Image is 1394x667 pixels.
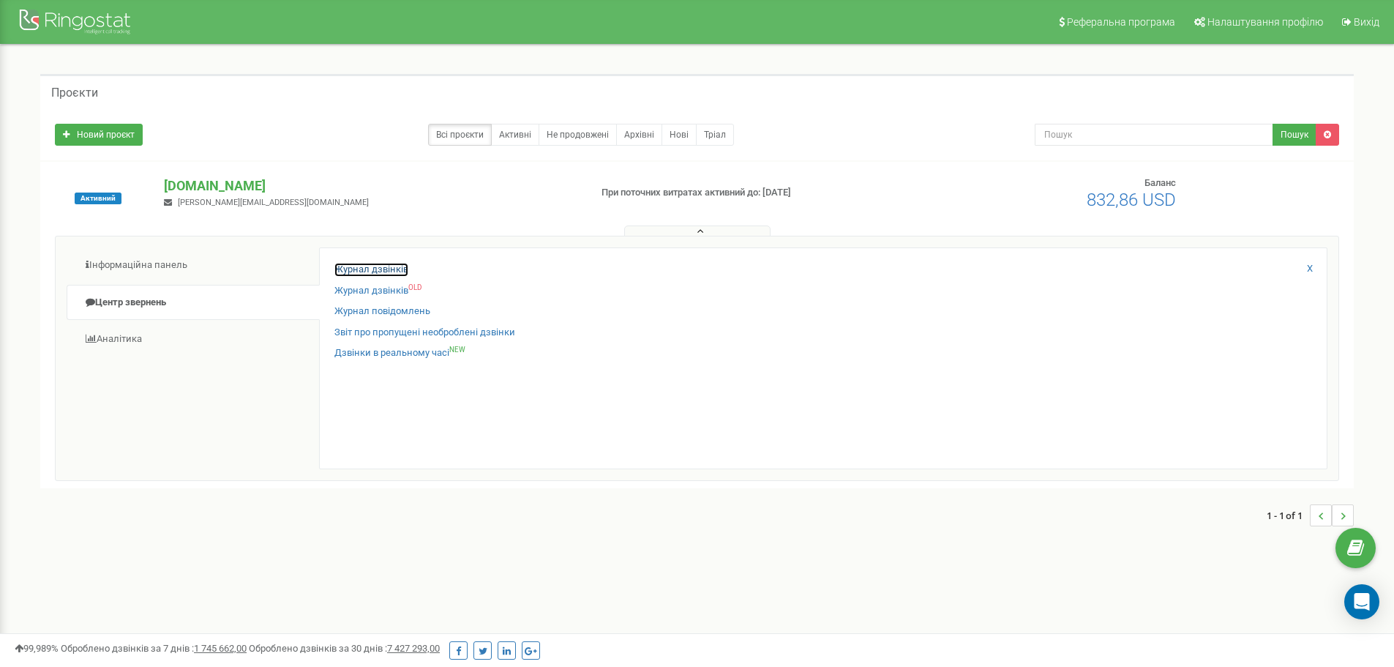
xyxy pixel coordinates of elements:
[1267,504,1310,526] span: 1 - 1 of 1
[1354,16,1379,28] span: Вихід
[1307,262,1313,276] a: X
[1087,190,1176,210] span: 832,86 USD
[1144,177,1176,188] span: Баланс
[334,284,421,298] a: Журнал дзвінківOLD
[1067,16,1175,28] span: Реферальна програма
[491,124,539,146] a: Активні
[602,186,906,200] p: При поточних витратах активний до: [DATE]
[51,86,98,100] h5: Проєкти
[408,283,421,291] sup: OLD
[164,176,577,195] p: [DOMAIN_NAME]
[194,643,247,654] u: 1 745 662,00
[1035,124,1273,146] input: Пошук
[662,124,697,146] a: Нові
[1273,124,1316,146] button: Пошук
[428,124,492,146] a: Всі проєкти
[67,247,320,283] a: Інформаційна панель
[249,643,440,654] span: Оброблено дзвінків за 30 днів :
[539,124,617,146] a: Не продовжені
[449,346,465,354] sup: NEW
[616,124,662,146] a: Архівні
[1207,16,1323,28] span: Налаштування профілю
[61,643,247,654] span: Оброблено дзвінків за 7 днів :
[67,285,320,321] a: Центр звернень
[178,198,369,207] span: [PERSON_NAME][EMAIL_ADDRESS][DOMAIN_NAME]
[696,124,734,146] a: Тріал
[75,193,121,204] span: Активний
[334,326,515,340] a: Звіт про пропущені необроблені дзвінки
[387,643,440,654] u: 7 427 293,00
[15,643,59,654] span: 99,989%
[1267,490,1354,541] nav: ...
[55,124,143,146] a: Новий проєкт
[1344,584,1379,619] div: Open Intercom Messenger
[334,263,408,277] a: Журнал дзвінків
[334,305,430,318] a: Журнал повідомлень
[334,346,465,360] a: Дзвінки в реальному часіNEW
[67,321,320,357] a: Аналiтика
